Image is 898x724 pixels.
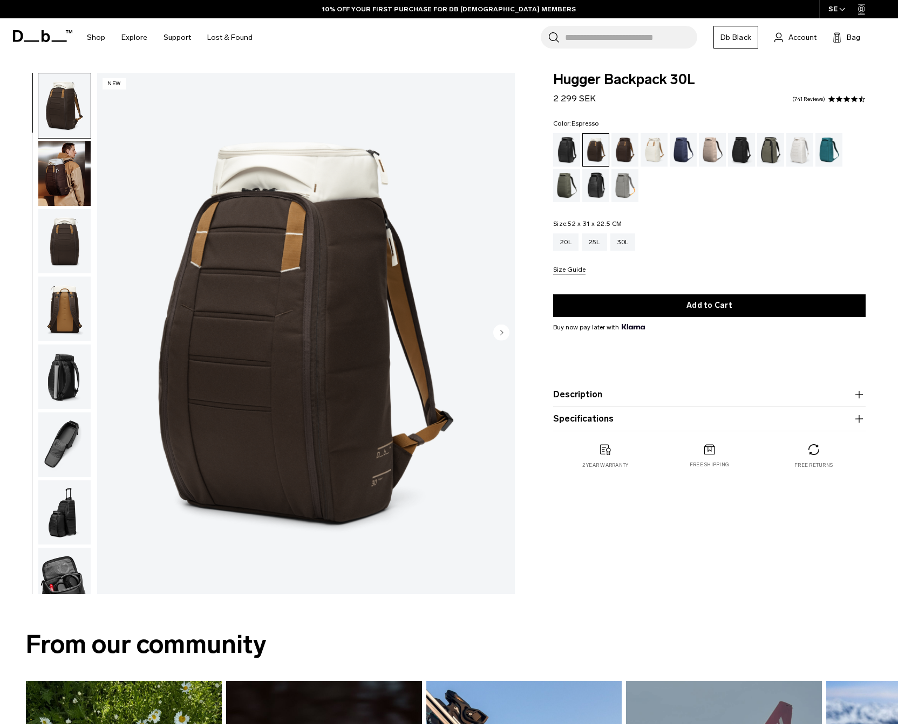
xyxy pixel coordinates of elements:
button: Hugger Backpack 30L Cappuccino [38,141,91,206]
span: Espresso [572,120,599,127]
legend: Size: [553,220,622,227]
img: {"height" => 20, "alt" => "Klarna"} [622,324,645,329]
a: Explore [121,18,147,57]
h2: From our community [26,625,872,664]
a: Cappuccino [582,133,609,167]
a: Sand Grey [611,169,638,202]
img: Hugger Backpack 30L Cappuccino [38,277,91,341]
a: Espresso [611,133,638,167]
a: Forest Green [757,133,784,167]
button: Specifications [553,412,866,425]
a: Support [164,18,191,57]
span: 52 x 31 x 22.5 CM [568,220,622,227]
a: Blue Hour [670,133,697,167]
span: Account [788,32,817,43]
a: 20L [553,233,579,251]
a: Black Out [553,133,580,167]
span: Bag [847,32,860,43]
a: Oatmilk [641,133,668,167]
a: Db Black [713,26,758,49]
a: Lost & Found [207,18,253,57]
span: Buy now pay later with [553,322,645,332]
p: Free shipping [690,461,729,468]
a: 741 reviews [792,96,825,102]
img: Hugger Backpack 30L Cappuccino [38,344,91,409]
button: Hugger Backpack 30L Cappuccino [38,276,91,342]
legend: Color: [553,120,599,127]
img: Hugger Backpack 30L Cappuccino [38,412,91,477]
button: Hugger Backpack 30L Cappuccino [38,209,91,274]
span: Hugger Backpack 30L [553,73,866,87]
a: 10% OFF YOUR FIRST PURCHASE FOR DB [DEMOGRAPHIC_DATA] MEMBERS [322,4,576,14]
img: Hugger Backpack 30L Cappuccino [38,73,91,138]
p: 2 year warranty [582,461,629,469]
nav: Main Navigation [79,18,261,57]
li: 1 / 10 [97,73,515,594]
a: Reflective Black [582,169,609,202]
button: Hugger Backpack 30L Cappuccino [38,73,91,139]
p: New [103,78,126,89]
a: 30L [610,233,636,251]
button: Hugger Backpack 30L Cappuccino [38,412,91,478]
img: Hugger Backpack 30L Cappuccino [38,480,91,545]
a: Account [774,31,817,44]
a: Moss Green [553,169,580,202]
img: Hugger Backpack 30L Cappuccino [38,548,91,612]
img: Hugger Backpack 30L Cappuccino [38,141,91,206]
a: Fogbow Beige [699,133,726,167]
img: Hugger Backpack 30L Cappuccino [97,73,515,594]
button: Size Guide [553,266,586,274]
a: 25L [582,233,607,251]
a: Charcoal Grey [728,133,755,167]
a: Midnight Teal [815,133,842,167]
button: Bag [833,31,860,44]
a: Clean Slate [786,133,813,167]
span: 2 299 SEK [553,93,596,104]
img: Hugger Backpack 30L Cappuccino [38,209,91,274]
button: Next slide [493,324,509,342]
button: Hugger Backpack 30L Cappuccino [38,344,91,410]
button: Add to Cart [553,294,866,317]
p: Free returns [794,461,833,469]
button: Description [553,388,866,401]
a: Shop [87,18,105,57]
button: Hugger Backpack 30L Cappuccino [38,480,91,546]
